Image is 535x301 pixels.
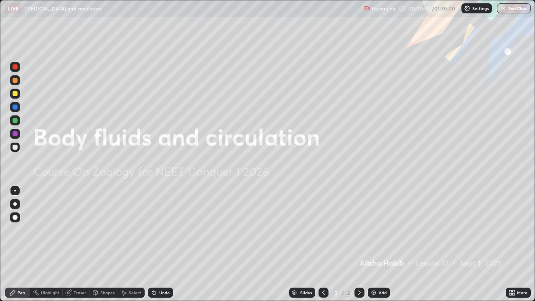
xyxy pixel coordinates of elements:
div: Select [129,291,141,295]
img: add-slide-button [370,289,377,296]
img: class-settings-icons [464,5,471,12]
p: LIVE [8,5,19,12]
div: / [342,290,344,295]
div: Eraser [74,291,86,295]
div: 2 [332,290,340,295]
div: 2 [346,289,351,296]
p: Settings [472,6,489,10]
div: Slides [300,291,312,295]
img: recording.375f2c34.svg [364,5,370,12]
div: Add [379,291,387,295]
div: Undo [159,291,170,295]
p: Recording [372,5,395,12]
div: Shapes [100,291,115,295]
img: end-class-cross [500,5,507,12]
p: [MEDICAL_DATA] and circulation [25,5,101,12]
button: End Class [497,3,531,13]
div: Pen [18,291,25,295]
div: More [517,291,527,295]
div: Highlight [41,291,59,295]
